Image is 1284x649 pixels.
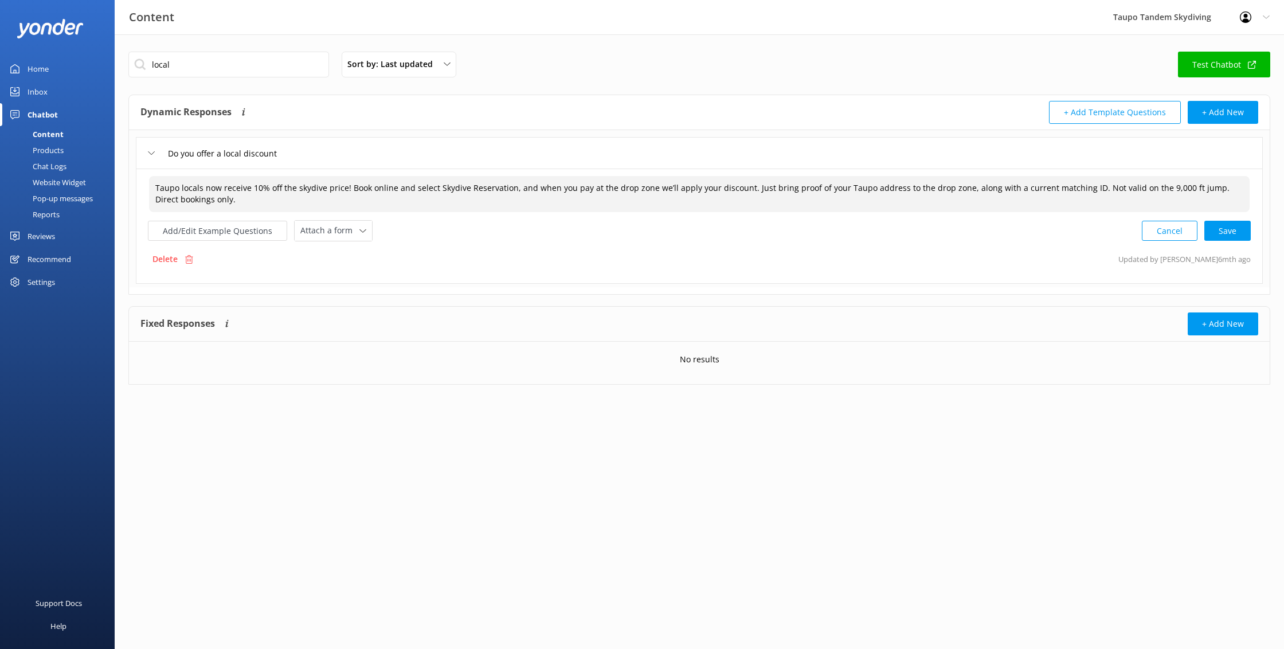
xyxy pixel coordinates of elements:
[1118,248,1251,270] p: Updated by [PERSON_NAME] 6mth ago
[28,271,55,294] div: Settings
[152,253,178,265] p: Delete
[7,158,66,174] div: Chat Logs
[1142,221,1197,241] button: Cancel
[28,103,58,126] div: Chatbot
[28,57,49,80] div: Home
[7,206,60,222] div: Reports
[128,52,329,77] input: Search all Chatbot Content
[129,8,174,26] h3: Content
[7,142,115,158] a: Products
[1188,101,1258,124] button: + Add New
[1049,101,1181,124] button: + Add Template Questions
[140,312,215,335] h4: Fixed Responses
[7,190,93,206] div: Pop-up messages
[1178,52,1270,77] a: Test Chatbot
[7,142,64,158] div: Products
[17,19,83,38] img: yonder-white-logo.png
[148,221,287,241] button: Add/Edit Example Questions
[7,158,115,174] a: Chat Logs
[28,248,71,271] div: Recommend
[680,353,719,366] p: No results
[7,206,115,222] a: Reports
[50,615,66,638] div: Help
[28,80,48,103] div: Inbox
[1188,312,1258,335] button: + Add New
[7,126,115,142] a: Content
[36,592,82,615] div: Support Docs
[1204,221,1251,241] button: Save
[140,101,232,124] h4: Dynamic Responses
[7,190,115,206] a: Pop-up messages
[7,126,64,142] div: Content
[149,176,1250,212] textarea: Taupo locals now receive 10% off the skydive price! Book online and select Skydive Reservation, a...
[300,224,359,237] span: Attach a form
[7,174,115,190] a: Website Widget
[28,225,55,248] div: Reviews
[347,58,440,71] span: Sort by: Last updated
[7,174,86,190] div: Website Widget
